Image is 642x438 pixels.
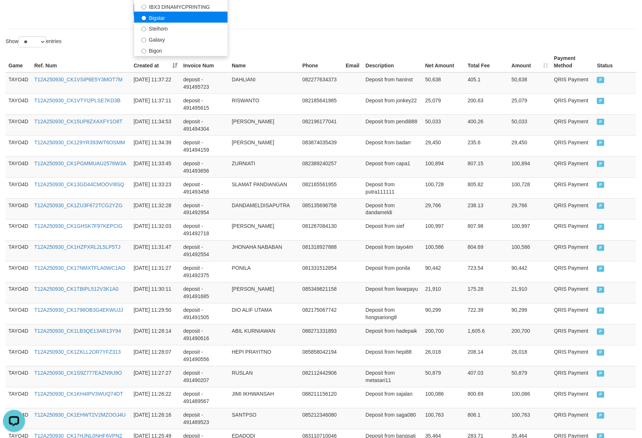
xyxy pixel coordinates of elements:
td: 100,894 [422,156,465,177]
td: HEPI PRAYITNO [229,345,300,366]
td: 100,894 [509,156,551,177]
td: 29,766 [509,198,551,219]
td: [PERSON_NAME] [229,114,300,135]
td: TAYO4D [6,261,31,282]
label: Steihom [134,23,228,34]
td: 26,018 [422,345,465,366]
td: 50,033 [509,114,551,135]
input: IBX3 DINAMYCPRINTING [141,5,146,10]
a: T12A250930_CK15UP8ZXAXFY1O8T [34,119,123,124]
td: TAYO4D [6,366,31,387]
span: PAID [597,371,604,377]
td: 088211156120 [299,387,343,408]
td: 082112442906 [299,366,343,387]
td: deposit - 491493656 [180,156,229,177]
td: 407.03 [465,366,509,387]
td: 1,605.6 [465,324,509,345]
td: [DATE] 11:30:11 [131,282,180,303]
span: PAID [597,77,604,83]
td: DIO ALIF UTAMA [229,303,300,324]
span: PAID [597,413,604,419]
td: 800.69 [465,387,509,408]
td: Deposit from ponila [363,261,422,282]
td: QRIS Payment [551,366,594,387]
td: [PERSON_NAME] [229,219,300,240]
td: TAYO4D [6,73,31,94]
td: 50,879 [509,366,551,387]
td: 100,586 [509,240,551,261]
th: Invoice Num [180,52,229,73]
td: 082175067742 [299,303,343,324]
td: Deposit from saga080 [363,408,422,429]
th: Name [229,52,300,73]
th: Created at: activate to sort column ascending [131,52,180,73]
td: 208.14 [465,345,509,366]
td: 085858042194 [299,345,343,366]
td: QRIS Payment [551,303,594,324]
span: PAID [597,161,604,167]
td: 082389240257 [299,156,343,177]
a: T12A250930_CK1798OB3G4EKWUJJ [34,307,123,313]
td: 082165561955 [299,177,343,198]
td: 081318927888 [299,240,343,261]
td: 25,079 [509,93,551,114]
a: T12A250930_CK1EHWT2V2MZOOJ4U [34,412,126,418]
label: Show entries [6,36,62,47]
span: PAID [597,119,604,125]
td: TAYO4D [6,282,31,303]
td: deposit - 491490556 [180,345,229,366]
td: QRIS Payment [551,345,594,366]
td: deposit - 491491505 [180,303,229,324]
td: [DATE] 11:27:27 [131,366,180,387]
td: TAYO4D [6,303,31,324]
td: 085135696758 [299,198,343,219]
td: 100,728 [422,177,465,198]
td: [DATE] 11:26:22 [131,387,180,408]
td: JHONAHA NABABAN [229,240,300,261]
td: 100,763 [422,408,465,429]
td: 29,450 [509,135,551,156]
td: QRIS Payment [551,240,594,261]
td: QRIS Payment [551,261,594,282]
td: deposit - 491490207 [180,366,229,387]
a: T12A250930_CK1VTYI2PLSE7KD3B [34,98,120,103]
td: QRIS Payment [551,219,594,240]
td: Deposit from badarr [363,135,422,156]
span: PAID [597,203,604,209]
td: [DATE] 11:32:03 [131,219,180,240]
td: QRIS Payment [551,156,594,177]
td: deposit - 491492554 [180,240,229,261]
td: deposit - 491494304 [180,114,229,135]
td: Deposit from jonkey22 [363,93,422,114]
td: [DATE] 11:26:16 [131,408,180,429]
td: Deposit from liwarpayu [363,282,422,303]
a: T12A250930_CK17NMXTFLA0WC1AO [34,265,125,271]
a: T12A250930_CK1TBIPL512V3K1A0 [34,286,119,292]
span: PAID [597,98,604,104]
span: PAID [597,245,604,251]
td: Deposit from hadepaik [363,324,422,345]
td: TAYO4D [6,177,31,198]
input: Bigstar [141,16,146,21]
a: T12A250930_CK1S9Z777EAZN9U9O [34,370,122,376]
td: RUSLAN [229,366,300,387]
td: TAYO4D [6,387,31,408]
th: Description [363,52,422,73]
button: Open LiveChat chat widget [3,3,25,25]
td: 082196177041 [299,114,343,135]
td: 082277634373 [299,73,343,94]
td: 29,450 [422,135,465,156]
label: Bigon [134,45,228,56]
td: 100,086 [422,387,465,408]
a: T12A250930_CK1ZU3F672TCG2YZG [34,202,123,208]
td: deposit - 491493458 [180,177,229,198]
td: 400.26 [465,114,509,135]
label: IBX3 DINAMYCPRINTING [134,1,228,12]
td: 90,442 [422,261,465,282]
td: [DATE] 11:33:23 [131,177,180,198]
td: 804.69 [465,240,509,261]
td: QRIS Payment [551,198,594,219]
td: 235.6 [465,135,509,156]
td: deposit - 491492375 [180,261,229,282]
td: Deposit from haninst [363,73,422,94]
